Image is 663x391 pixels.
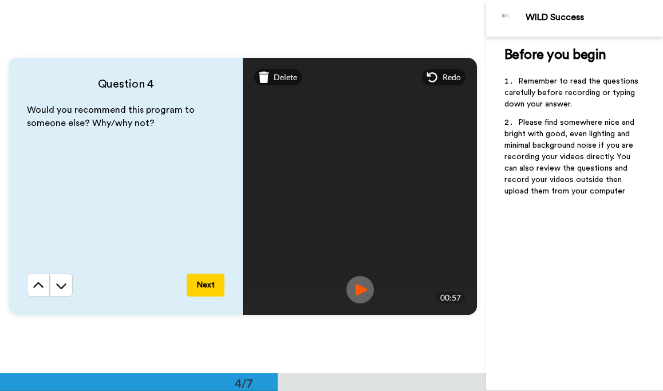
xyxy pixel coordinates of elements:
[274,72,297,83] span: Delete
[443,72,461,83] span: Redo
[27,105,197,128] span: Would you recommend this program to someone else? Why/why not?
[504,77,641,108] span: Remember to read the questions carefully before recording or typing down your answer.
[346,276,374,303] img: ic_record_play.svg
[526,12,662,23] div: WILD Success
[436,292,465,303] div: 00:57
[27,76,224,92] h4: Question 4
[422,69,465,85] div: Redo
[254,69,302,85] div: Delete
[216,375,271,391] div: 4/7
[187,274,224,297] button: Next
[504,48,606,62] span: Before you begin
[492,5,520,32] img: Profile Image
[504,119,637,195] span: Please find somewhere nice and bright with good, even lighting and minimal background noise if yo...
